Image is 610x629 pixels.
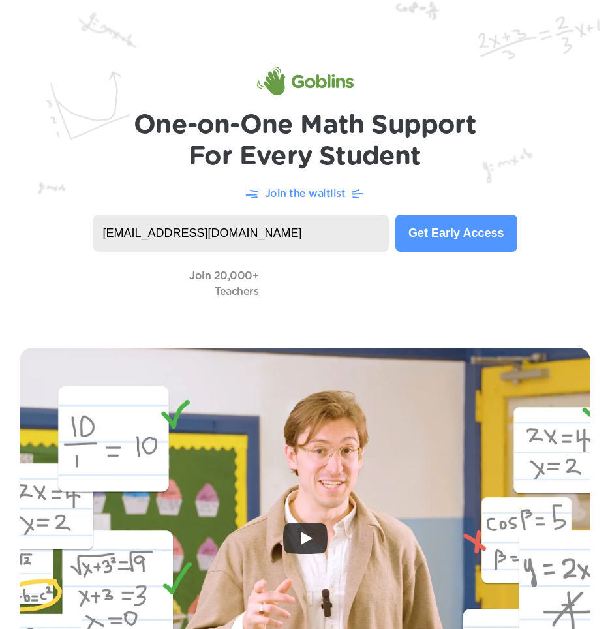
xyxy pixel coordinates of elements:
[265,186,346,202] p: Join the waitlist
[134,110,476,172] h1: One-on-One Math Support For Every Student
[189,268,258,299] p: Join 20,000+ Teachers
[93,215,389,252] input: name@yourschool.org
[283,523,328,554] button: Play
[395,215,517,252] button: Get Early Access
